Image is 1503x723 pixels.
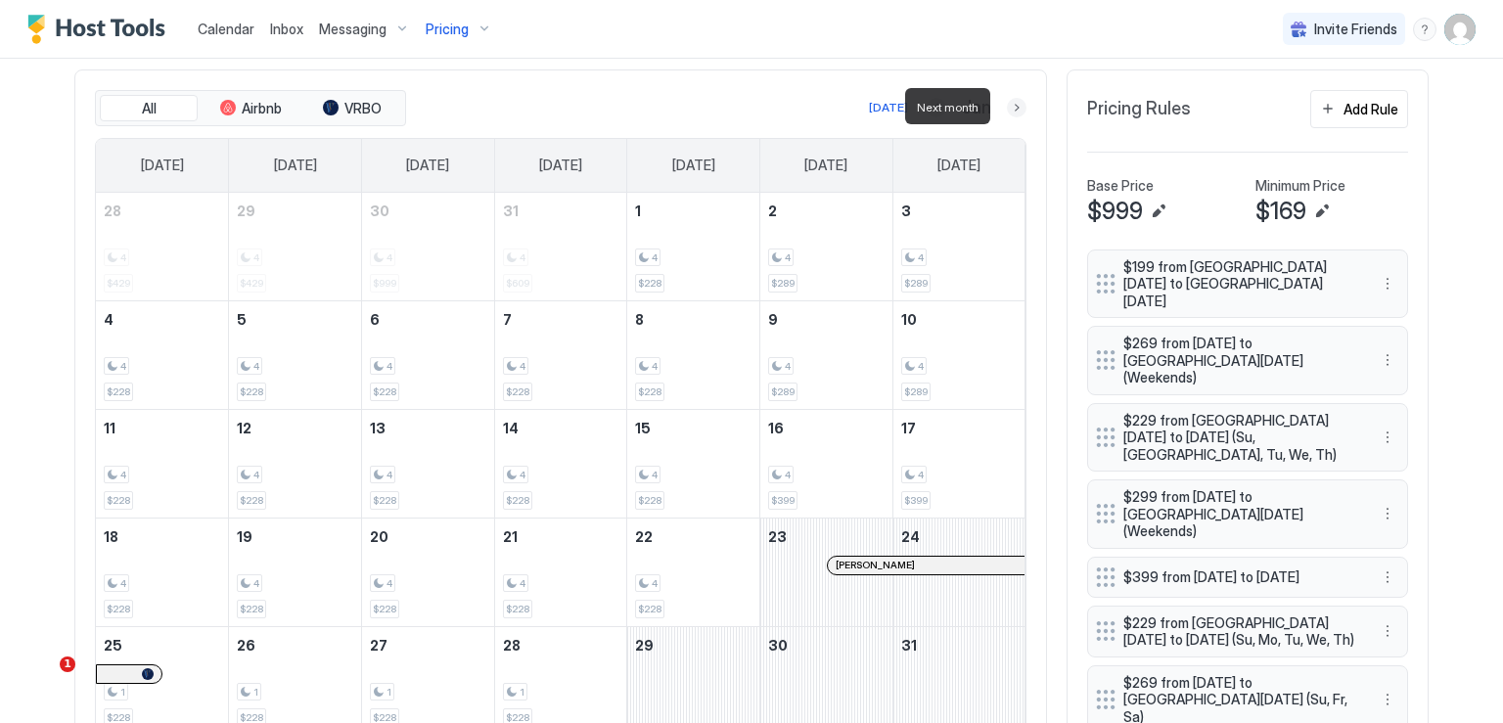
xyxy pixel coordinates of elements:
[361,409,494,518] td: January 13, 2026
[370,528,388,545] span: 20
[893,410,1025,446] a: January 17, 2026
[520,469,525,481] span: 4
[229,300,362,409] td: January 5, 2026
[652,251,658,264] span: 4
[771,494,795,507] span: $399
[104,420,115,436] span: 11
[901,203,911,219] span: 3
[836,559,1017,571] div: [PERSON_NAME]
[627,193,759,229] a: January 1, 2026
[1123,568,1356,586] span: $399 from [DATE] to [DATE]
[1344,99,1398,119] div: Add Rule
[768,203,777,219] span: 2
[520,360,525,373] span: 4
[869,99,908,116] div: [DATE]
[785,251,791,264] span: 4
[229,410,361,446] a: January 12, 2026
[495,301,627,338] a: January 7, 2026
[370,203,389,219] span: 30
[1376,426,1399,449] div: menu
[253,686,258,699] span: 1
[1444,14,1476,45] div: User profile
[503,203,519,219] span: 31
[95,90,406,127] div: tab-group
[237,420,251,436] span: 12
[237,528,252,545] span: 19
[362,193,494,229] a: December 30, 2025
[120,360,126,373] span: 4
[1376,565,1399,589] button: More options
[96,300,229,409] td: January 4, 2026
[893,301,1025,338] a: January 10, 2026
[198,19,254,39] a: Calendar
[1255,177,1345,195] span: Minimum Price
[1123,258,1356,310] span: $199 from [GEOGRAPHIC_DATA][DATE] to [GEOGRAPHIC_DATA][DATE]
[904,277,928,290] span: $289
[918,360,924,373] span: 4
[635,637,654,654] span: 29
[387,360,392,373] span: 4
[627,300,760,409] td: January 8, 2026
[768,637,788,654] span: 30
[901,420,916,436] span: 17
[539,157,582,174] span: [DATE]
[652,469,658,481] span: 4
[96,193,229,301] td: December 28, 2025
[904,494,928,507] span: $399
[892,300,1025,409] td: January 10, 2026
[635,528,653,545] span: 22
[100,95,198,122] button: All
[242,100,282,117] span: Airbnb
[121,139,204,192] a: Sunday
[1123,488,1356,540] span: $299 from [DATE] to [GEOGRAPHIC_DATA][DATE] (Weekends)
[918,251,924,264] span: 4
[1376,619,1399,643] div: menu
[406,157,449,174] span: [DATE]
[866,96,911,119] button: [DATE]
[901,528,920,545] span: 24
[198,21,254,37] span: Calendar
[494,518,627,626] td: January 21, 2026
[96,410,228,446] a: January 11, 2026
[893,519,1025,555] a: January 24, 2026
[240,603,263,615] span: $228
[96,301,228,338] a: January 4, 2026
[771,277,795,290] span: $289
[892,409,1025,518] td: January 17, 2026
[1123,412,1356,464] span: $229 from [GEOGRAPHIC_DATA][DATE] to [DATE] (Su, [GEOGRAPHIC_DATA], Tu, We, Th)
[893,193,1025,229] a: January 3, 2026
[253,360,259,373] span: 4
[495,627,627,663] a: January 28, 2026
[1413,18,1436,41] div: menu
[107,385,130,398] span: $228
[672,157,715,174] span: [DATE]
[1123,335,1356,386] span: $269 from [DATE] to [GEOGRAPHIC_DATA][DATE] (Weekends)
[904,385,928,398] span: $289
[760,519,892,555] a: January 23, 2026
[892,518,1025,626] td: January 24, 2026
[892,193,1025,301] td: January 3, 2026
[503,420,519,436] span: 14
[635,311,644,328] span: 8
[387,469,392,481] span: 4
[494,193,627,301] td: December 31, 2025
[270,21,303,37] span: Inbox
[107,494,130,507] span: $228
[1376,348,1399,372] button: More options
[771,385,795,398] span: $289
[760,193,893,301] td: January 2, 2026
[229,627,361,663] a: January 26, 2026
[1376,272,1399,295] button: More options
[229,518,362,626] td: January 19, 2026
[373,494,396,507] span: $228
[253,577,259,590] span: 4
[362,627,494,663] a: January 27, 2026
[373,385,396,398] span: $228
[303,95,401,122] button: VRBO
[506,603,529,615] span: $228
[361,518,494,626] td: January 20, 2026
[1255,197,1306,226] span: $169
[638,277,661,290] span: $228
[627,410,759,446] a: January 15, 2026
[237,637,255,654] span: 26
